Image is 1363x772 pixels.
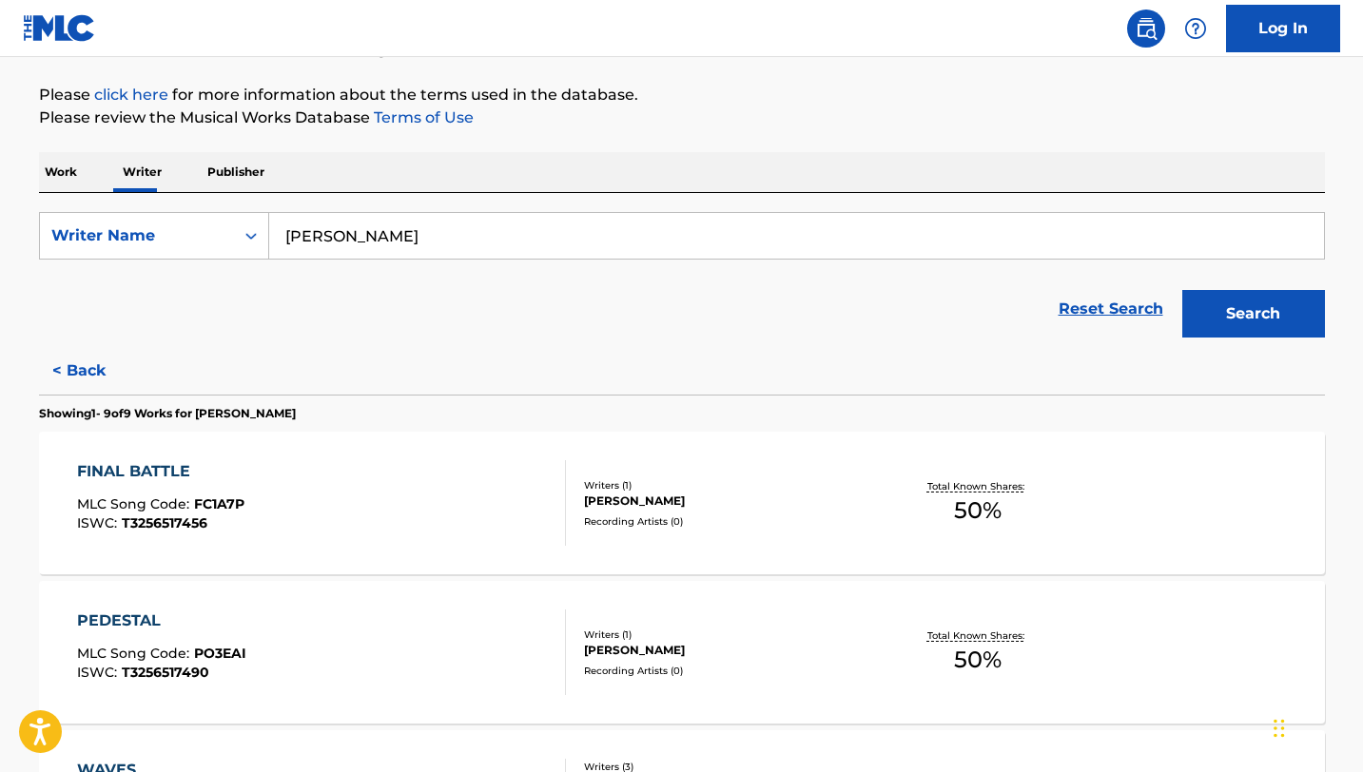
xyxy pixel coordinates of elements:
[584,478,871,492] div: Writers ( 1 )
[39,405,296,422] p: Showing 1 - 9 of 9 Works for [PERSON_NAME]
[1127,10,1165,48] a: Public Search
[1049,288,1173,330] a: Reset Search
[51,224,223,247] div: Writer Name
[77,495,194,512] span: MLC Song Code :
[39,152,83,192] p: Work
[194,495,244,512] span: FC1A7P
[39,347,153,395] button: < Back
[584,492,871,510] div: [PERSON_NAME]
[584,664,871,678] div: Recording Artists ( 0 )
[954,493,1002,528] span: 50 %
[1177,10,1215,48] div: Help
[1268,681,1363,772] iframe: Chat Widget
[927,628,1029,643] p: Total Known Shares:
[117,152,167,192] p: Writer
[77,664,122,681] span: ISWC :
[1184,17,1207,40] img: help
[584,627,871,642] div: Writers ( 1 )
[39,432,1325,574] a: FINAL BATTLEMLC Song Code:FC1A7PISWC:T3256517456Writers (1)[PERSON_NAME]Recording Artists (0)Tota...
[954,643,1002,677] span: 50 %
[370,108,474,126] a: Terms of Use
[77,460,244,483] div: FINAL BATTLE
[77,609,246,632] div: PEDESTAL
[202,152,270,192] p: Publisher
[39,212,1325,347] form: Search Form
[194,645,246,662] span: PO3EAI
[584,514,871,529] div: Recording Artists ( 0 )
[1135,17,1158,40] img: search
[39,84,1325,106] p: Please for more information about the terms used in the database.
[39,106,1325,129] p: Please review the Musical Works Database
[77,514,122,531] span: ISWC :
[122,514,207,531] span: T3256517456
[1182,290,1325,338] button: Search
[77,645,194,662] span: MLC Song Code :
[584,642,871,659] div: [PERSON_NAME]
[39,581,1325,724] a: PEDESTALMLC Song Code:PO3EAIISWC:T3256517490Writers (1)[PERSON_NAME]Recording Artists (0)Total Kn...
[927,479,1029,493] p: Total Known Shares:
[23,14,96,42] img: MLC Logo
[1226,5,1340,52] a: Log In
[122,664,209,681] span: T3256517490
[1274,700,1285,757] div: Drag
[94,86,168,104] a: click here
